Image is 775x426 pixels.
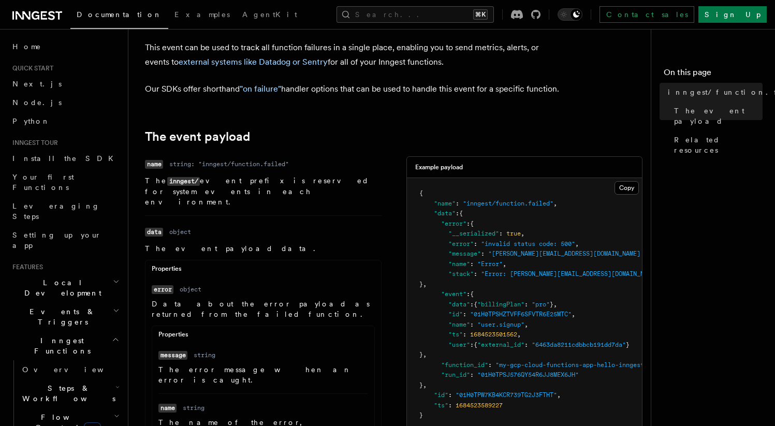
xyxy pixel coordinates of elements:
span: } [419,281,423,288]
span: , [575,240,579,247]
span: : [463,311,466,318]
span: Setting up your app [12,231,101,249]
dd: string: "inngest/function.failed" [169,160,289,168]
span: : [466,220,470,227]
span: "stack" [448,270,474,277]
span: true [506,230,521,237]
span: 1684523589227 [456,402,503,409]
span: : [524,341,528,348]
span: "id" [434,391,448,399]
span: "01H0TPSHZTVFF6SFVTR6E25MTC" [470,311,572,318]
a: Contact sales [599,6,694,23]
button: Local Development [8,273,122,302]
p: The error message when an error is caught. [158,364,368,385]
span: "pro" [532,301,550,308]
span: Home [12,41,41,52]
code: name [145,160,163,169]
span: "message" [448,250,481,257]
code: error [152,285,173,294]
span: { [474,341,477,348]
span: Install the SDK [12,154,120,163]
button: Copy [615,181,639,195]
code: data [145,228,163,237]
span: : [474,240,477,247]
span: : [499,230,503,237]
a: Node.js [8,93,122,112]
span: : [448,391,452,399]
a: inngest/function.failed [664,83,763,101]
code: message [158,351,187,360]
span: "data" [434,210,456,217]
span: , [553,301,557,308]
span: Next.js [12,80,62,88]
dd: string [194,351,215,359]
a: Overview [18,360,122,379]
span: , [423,351,427,358]
span: Local Development [8,277,113,298]
span: Node.js [12,98,62,107]
span: : [488,361,492,369]
button: Inngest Functions [8,331,122,360]
span: "data" [448,301,470,308]
span: Features [8,263,43,271]
code: name [158,404,177,413]
a: The event payload [670,101,763,130]
a: The event payload [145,129,250,144]
a: Documentation [70,3,168,29]
dd: string [183,404,204,412]
button: Steps & Workflows [18,379,122,408]
span: "01H0TPSJ576QY54R6JJ8MEX6JH" [477,371,579,378]
span: Steps & Workflows [18,383,115,404]
span: "__serialized" [448,230,499,237]
button: Events & Triggers [8,302,122,331]
button: Search...⌘K [337,6,494,23]
span: "ts" [448,331,463,338]
span: : [524,301,528,308]
span: : [481,250,485,257]
dd: object [180,285,201,293]
a: "on failure" [240,84,281,94]
a: external systems like Datadog or Sentry [179,57,328,67]
span: { [459,210,463,217]
span: Inngest Functions [8,335,112,356]
span: { [470,220,474,227]
span: "function_id" [441,361,488,369]
span: } [626,341,630,348]
a: Setting up your app [8,226,122,255]
a: Python [8,112,122,130]
span: : [470,321,474,328]
span: Documentation [77,10,162,19]
span: : [466,290,470,298]
code: inngest/ [167,177,200,186]
span: , [524,321,528,328]
span: "user.signup" [477,321,524,328]
span: "name" [448,321,470,328]
span: , [553,200,557,207]
span: : [470,301,474,308]
span: Leveraging Steps [12,202,100,221]
span: "billingPlan" [477,301,524,308]
h4: On this page [664,66,763,83]
span: "invalid status code: 500" [481,240,575,247]
span: Inngest tour [8,139,58,147]
a: Install the SDK [8,149,122,168]
h3: Example payload [415,163,463,171]
span: : [470,371,474,378]
span: Related resources [674,135,763,155]
span: "user" [448,341,470,348]
span: , [423,381,427,389]
span: "id" [448,311,463,318]
span: : [456,200,459,207]
span: Events & Triggers [8,306,113,327]
span: AgentKit [242,10,297,19]
span: 1684523501562 [470,331,517,338]
p: The event prefix is reserved for system events in each environment. [145,175,382,207]
dd: object [169,228,191,236]
span: Overview [22,365,129,374]
kbd: ⌘K [473,9,488,20]
span: "ts" [434,402,448,409]
button: Toggle dark mode [558,8,582,21]
span: "name" [448,260,470,268]
span: : [448,402,452,409]
span: , [503,260,506,268]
